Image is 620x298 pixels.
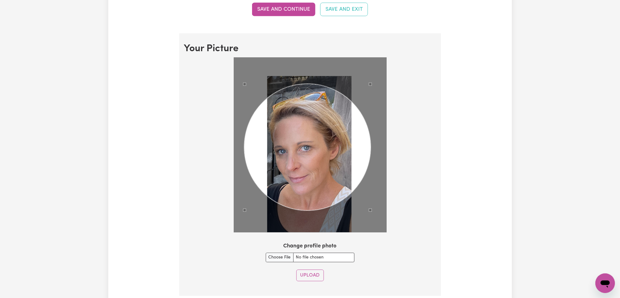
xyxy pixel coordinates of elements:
div: Use the arrow keys to move the crop selection area [244,84,371,211]
button: Save and continue [252,3,315,16]
iframe: Button to launch messaging window [596,273,615,293]
button: Upload [296,270,324,281]
label: Change profile photo [284,243,337,250]
img: Z [234,58,387,233]
button: Save and Exit [320,3,368,16]
h2: Your Picture [184,43,436,55]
